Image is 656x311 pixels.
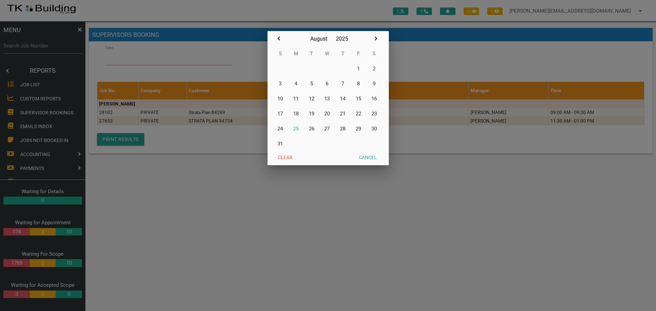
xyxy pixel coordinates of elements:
[335,91,351,106] button: 14
[357,51,360,57] abbr: Friday
[288,76,304,91] button: 4
[288,106,304,121] button: 18
[351,76,366,91] button: 8
[273,106,288,121] button: 17
[354,151,382,164] button: Cancel
[335,121,351,136] button: 28
[341,51,344,57] abbr: Thursday
[366,76,382,91] button: 9
[351,61,366,76] button: 1
[335,76,351,91] button: 7
[273,121,288,136] button: 24
[372,51,375,57] abbr: Saturday
[273,76,288,91] button: 3
[335,106,351,121] button: 21
[304,106,319,121] button: 19
[319,121,335,136] button: 27
[351,106,366,121] button: 22
[310,51,313,57] abbr: Tuesday
[288,121,304,136] button: 25
[319,106,335,121] button: 20
[304,91,319,106] button: 12
[294,51,298,57] abbr: Monday
[273,136,288,151] button: 31
[273,151,298,164] button: Clear
[366,121,382,136] button: 30
[273,91,288,106] button: 10
[279,51,282,57] abbr: Sunday
[366,106,382,121] button: 23
[325,51,329,57] abbr: Wednesday
[366,91,382,106] button: 16
[366,61,382,76] button: 2
[319,76,335,91] button: 6
[304,121,319,136] button: 26
[304,76,319,91] button: 5
[288,91,304,106] button: 11
[351,91,366,106] button: 15
[319,91,335,106] button: 13
[351,121,366,136] button: 29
